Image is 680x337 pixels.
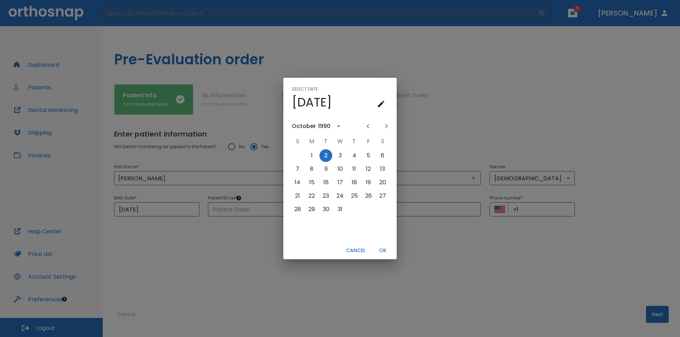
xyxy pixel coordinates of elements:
button: Oct 5, 1990 [362,149,375,162]
button: Cancel [343,245,368,256]
h4: [DATE] [292,95,332,110]
span: Select date [292,83,318,95]
span: M [305,134,318,149]
button: Oct 27, 1990 [376,190,389,202]
span: F [362,134,375,149]
button: Oct 9, 1990 [319,163,332,175]
button: Oct 26, 1990 [362,190,375,202]
button: Oct 15, 1990 [305,176,318,189]
span: S [291,134,304,149]
button: Oct 25, 1990 [348,190,361,202]
button: Oct 4, 1990 [348,149,361,162]
button: Oct 10, 1990 [334,163,346,175]
button: Oct 8, 1990 [305,163,318,175]
button: calendar view is open, go to text input view [374,97,388,111]
button: Oct 12, 1990 [362,163,375,175]
button: Oct 24, 1990 [334,190,346,202]
span: T [319,134,332,149]
button: Oct 2, 1990 [319,149,332,162]
button: OK [371,245,394,256]
button: calendar view is open, switch to year view [333,120,345,132]
button: Oct 18, 1990 [348,176,361,189]
span: W [334,134,346,149]
button: Oct 3, 1990 [334,149,346,162]
button: Oct 19, 1990 [362,176,375,189]
button: Oct 7, 1990 [291,163,304,175]
span: T [348,134,361,149]
span: S [376,134,389,149]
button: Oct 22, 1990 [305,190,318,202]
button: Oct 30, 1990 [319,203,332,216]
button: Next month [380,120,392,132]
button: Oct 14, 1990 [291,176,304,189]
button: Oct 29, 1990 [305,203,318,216]
button: Oct 11, 1990 [348,163,361,175]
button: Previous month [362,120,374,132]
button: Oct 20, 1990 [376,176,389,189]
button: Oct 1, 1990 [305,149,318,162]
button: Oct 28, 1990 [291,203,304,216]
button: Oct 16, 1990 [319,176,332,189]
button: Oct 23, 1990 [319,190,332,202]
div: 1990 [318,122,330,130]
div: October [292,122,316,130]
button: Oct 17, 1990 [334,176,346,189]
button: Oct 31, 1990 [334,203,346,216]
button: Oct 13, 1990 [376,163,389,175]
button: Oct 21, 1990 [291,190,304,202]
button: Oct 6, 1990 [376,149,389,162]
